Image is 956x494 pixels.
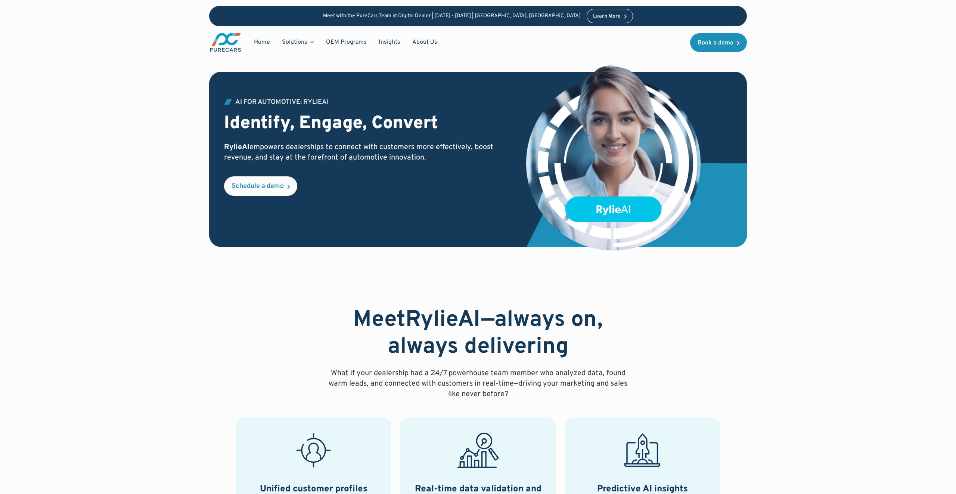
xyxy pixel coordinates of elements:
a: About Us [406,35,443,49]
div: Solutions [276,35,320,49]
strong: —always on, always delivering [388,306,603,361]
div: AI for Automotive: RylieAI [235,99,329,106]
a: main [209,32,242,53]
p: What if your dealership had a 24/7 powerhouse team member who analyzed data, found warm leads, an... [323,368,633,399]
div: Solutions [282,38,307,46]
div: Schedule a demo [232,183,284,190]
a: Insights [373,35,406,49]
div: Learn More [593,14,621,19]
strong: Meet [353,306,406,334]
img: customer data platform illustration [524,64,702,253]
img: purecars logo [209,32,242,53]
div: Book a demo [698,40,733,46]
a: Home [248,35,276,49]
a: Book a demo [690,33,747,52]
a: OEM Programs [320,35,373,49]
strong: RylieAI [224,142,249,152]
p: empowers dealerships to connect with customers more effectively, boost revenue, and stay at the f... [224,142,513,163]
a: Learn More [587,9,633,23]
strong: RylieAI [406,306,481,334]
a: Schedule a demo [224,176,297,196]
h2: Identify, Engage, Convert [224,113,513,135]
p: Meet with the PureCars Team at Digital Dealer | [DATE] - [DATE] | [GEOGRAPHIC_DATA], [GEOGRAPHIC_... [323,13,581,19]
